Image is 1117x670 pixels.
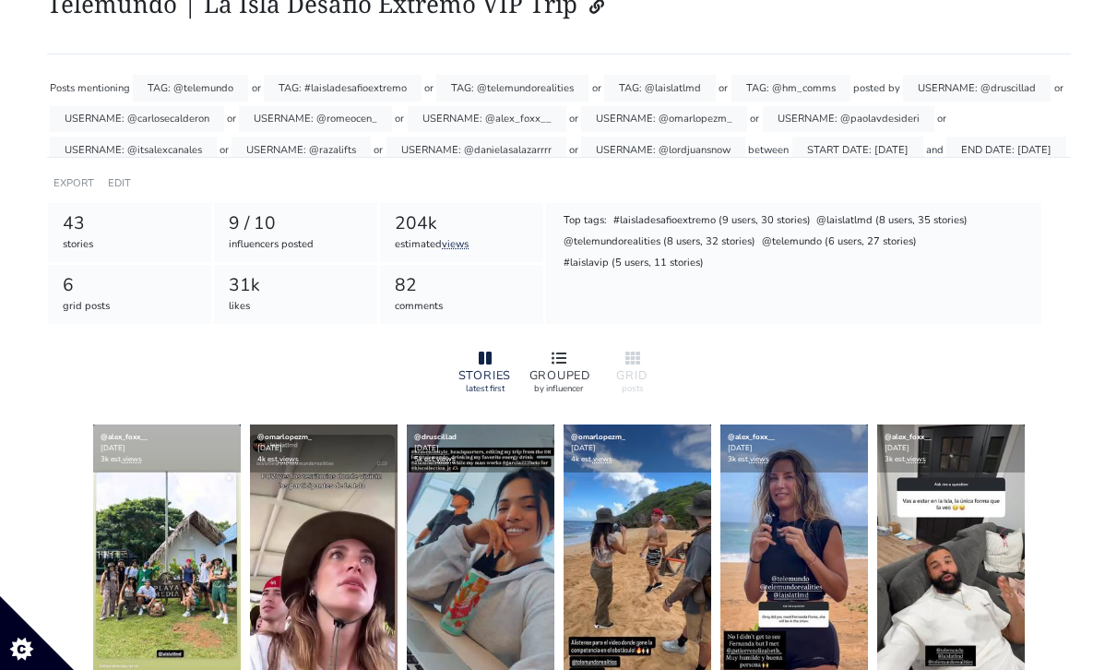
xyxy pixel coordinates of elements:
[395,299,529,315] div: comments
[63,299,196,315] div: grid posts
[581,137,745,163] div: USERNAME: @lordjuansnow
[279,454,299,464] a: views
[50,106,224,133] div: USERNAME: @carlosecalderon
[926,137,944,163] div: and
[720,425,868,473] div: [DATE] 3k est.
[108,176,131,190] a: EDIT
[885,432,932,442] a: @alex_foxx__
[564,425,711,473] div: [DATE] 4k est.
[728,432,775,442] a: @alex_foxx__
[386,137,566,163] div: USERNAME: @danielasalazarrrr
[853,75,885,102] div: posted
[563,212,609,231] div: Top tags:
[123,454,142,464] a: views
[760,233,918,252] div: @telemundo (6 users, 27 stories)
[563,233,757,252] div: @telemundorealities (8 users, 32 stories)
[603,382,662,395] div: posts
[903,75,1051,102] div: USERNAME: @druscillad
[750,106,759,133] div: or
[877,425,1025,473] div: [DATE] 3k est.
[257,432,312,442] a: @omarlopezm_
[252,75,261,102] div: or
[581,106,747,133] div: USERNAME: @omarlopezm_
[571,432,625,442] a: @omarlopezm_
[77,75,130,102] div: mentioning
[133,75,248,102] div: TAG: @telemundo
[569,106,578,133] div: or
[442,237,469,251] a: views
[229,210,362,237] div: 9 / 10
[395,106,404,133] div: or
[63,272,196,299] div: 6
[1054,75,1064,102] div: or
[563,255,706,273] div: #laislavip (5 users, 11 stories)
[229,299,362,315] div: likes
[63,237,196,253] div: stories
[395,237,529,253] div: estimated
[569,137,578,163] div: or
[250,425,398,473] div: [DATE] 4k est.
[907,454,926,464] a: views
[220,137,229,163] div: or
[424,75,434,102] div: or
[763,106,934,133] div: USERNAME: @paolavdesideri
[436,75,588,102] div: TAG: @telemundorealities
[612,212,812,231] div: #laisladesafioextremo (9 users, 30 stories)
[50,75,75,102] div: Posts
[748,137,789,163] div: between
[229,237,362,253] div: influencers posted
[264,75,422,102] div: TAG: #laisladesafioextremo
[395,210,529,237] div: 204k
[604,75,716,102] div: TAG: @laislatlmd
[436,454,456,464] a: views
[719,75,728,102] div: or
[814,212,968,231] div: @laislatlmd (8 users, 35 stories)
[529,370,588,382] div: GROUPED
[750,454,769,464] a: views
[946,137,1066,163] div: END DATE: [DATE]
[414,432,457,442] a: @druscillad
[63,210,196,237] div: 43
[792,137,923,163] div: START DATE: [DATE]
[101,432,148,442] a: @alex_foxx__
[888,75,900,102] div: by
[603,370,662,382] div: GRID
[731,75,850,102] div: TAG: @hm_comms
[456,382,515,395] div: latest first
[93,425,241,473] div: [DATE] 3k est.
[529,382,588,395] div: by influencer
[395,272,529,299] div: 82
[408,106,566,133] div: USERNAME: @alex_foxx__
[229,272,362,299] div: 31k
[593,454,612,464] a: views
[227,106,236,133] div: or
[937,106,946,133] div: or
[592,75,601,102] div: or
[53,176,94,190] a: EXPORT
[50,137,217,163] div: USERNAME: @itsalexcanales
[407,425,554,473] div: [DATE] 5k est.
[232,137,371,163] div: USERNAME: @razalifts
[239,106,392,133] div: USERNAME: @romeocen_
[456,370,515,382] div: STORIES
[374,137,383,163] div: or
